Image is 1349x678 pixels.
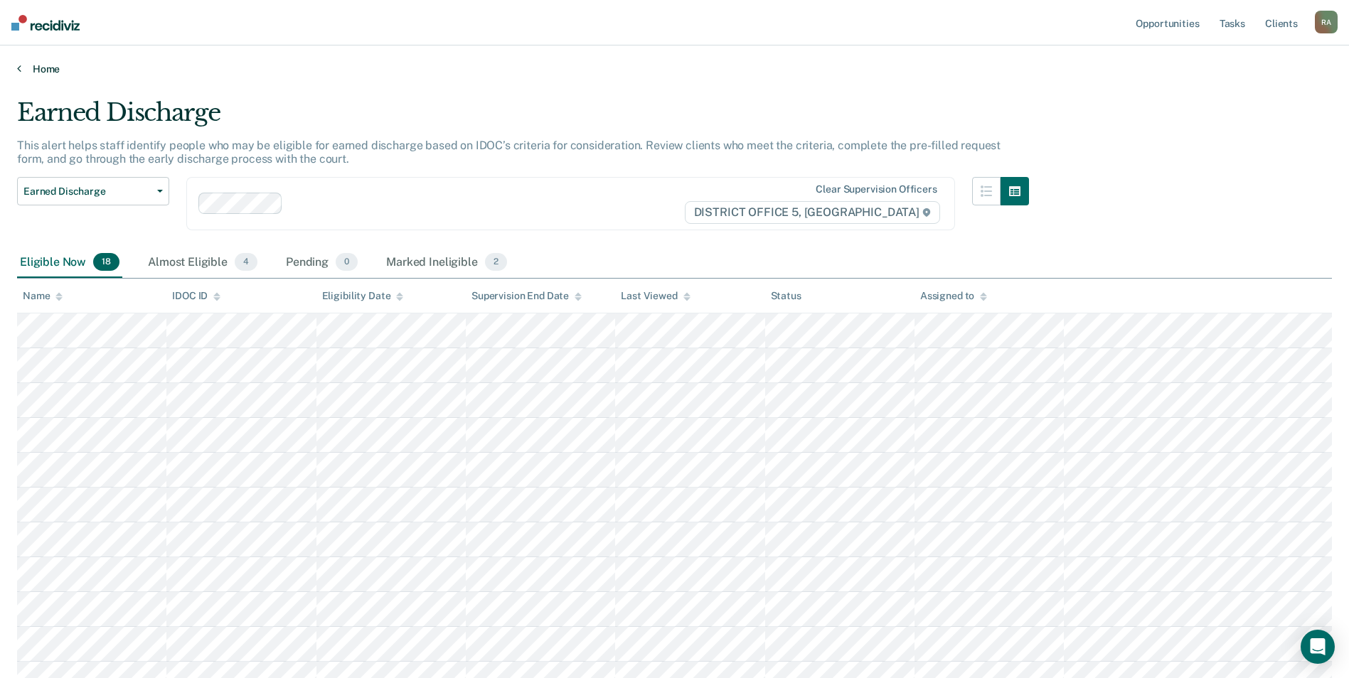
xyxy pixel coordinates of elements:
[11,15,80,31] img: Recidiviz
[621,290,690,302] div: Last Viewed
[93,253,119,271] span: 18
[283,247,361,279] div: Pending0
[816,183,937,195] div: Clear supervision officers
[17,177,169,205] button: Earned Discharge
[485,253,507,271] span: 2
[336,253,358,271] span: 0
[1301,630,1335,664] div: Open Intercom Messenger
[322,290,404,302] div: Eligibility Date
[17,63,1332,75] a: Home
[383,247,510,279] div: Marked Ineligible2
[1315,11,1338,33] button: RA
[23,290,63,302] div: Name
[23,185,151,198] span: Earned Discharge
[685,201,940,224] span: DISTRICT OFFICE 5, [GEOGRAPHIC_DATA]
[172,290,220,302] div: IDOC ID
[920,290,987,302] div: Assigned to
[17,247,122,279] div: Eligible Now18
[1315,11,1338,33] div: R A
[17,98,1029,139] div: Earned Discharge
[145,247,260,279] div: Almost Eligible4
[471,290,582,302] div: Supervision End Date
[17,139,1001,166] p: This alert helps staff identify people who may be eligible for earned discharge based on IDOC’s c...
[771,290,801,302] div: Status
[235,253,257,271] span: 4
